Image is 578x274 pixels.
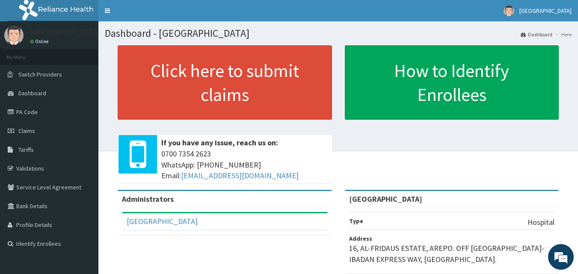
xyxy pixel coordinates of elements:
[30,38,50,44] a: Online
[349,243,555,265] p: 16, AL-FRIDAUS ESTATE, AREPO. OFF [GEOGRAPHIC_DATA]-IBADAN EXPRESS WAY, [GEOGRAPHIC_DATA].
[4,26,24,45] img: User Image
[18,71,62,78] span: Switch Providers
[504,6,514,16] img: User Image
[349,217,363,225] b: Type
[528,217,554,228] p: Hospital
[349,235,372,242] b: Address
[18,146,34,153] span: Tariffs
[105,28,572,39] h1: Dashboard - [GEOGRAPHIC_DATA]
[18,89,46,97] span: Dashboard
[127,216,198,226] a: [GEOGRAPHIC_DATA]
[345,45,559,120] a: How to Identify Enrollees
[181,171,299,180] a: [EMAIL_ADDRESS][DOMAIN_NAME]
[553,31,572,38] li: Here
[18,127,35,135] span: Claims
[161,148,328,181] span: 0700 7354 2623 WhatsApp: [PHONE_NUMBER] Email:
[349,194,422,204] strong: [GEOGRAPHIC_DATA]
[30,28,101,35] p: [GEOGRAPHIC_DATA]
[521,31,552,38] a: Dashboard
[519,7,572,15] span: [GEOGRAPHIC_DATA]
[161,138,278,147] b: If you have any issue, reach us on:
[118,45,332,120] a: Click here to submit claims
[122,194,174,204] b: Administrators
